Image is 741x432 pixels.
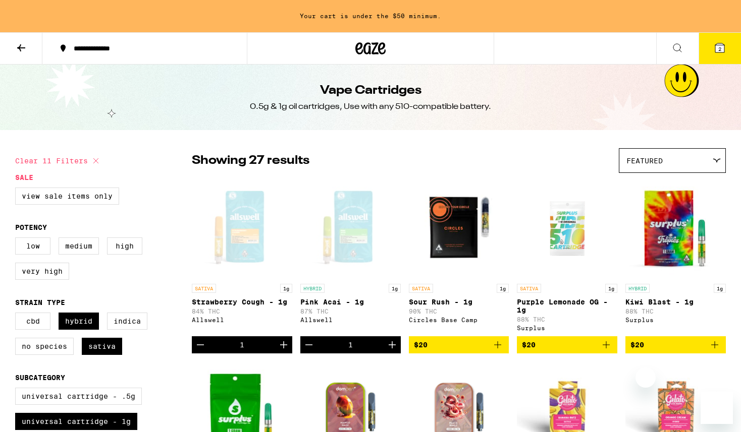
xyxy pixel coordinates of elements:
p: 1g [389,284,401,293]
p: Kiwi Blast - 1g [625,298,726,306]
p: SATIVA [517,284,541,293]
a: Open page for Strawberry Cough - 1g from Allswell [192,178,292,336]
button: Decrement [192,336,209,353]
label: No Species [15,338,74,355]
label: Universal Cartridge - 1g [15,413,137,430]
legend: Strain Type [15,298,65,306]
button: Increment [384,336,401,353]
iframe: Button to launch messaging window [701,392,733,424]
label: Hybrid [59,313,99,330]
h1: Vape Cartridges [320,82,421,99]
label: Indica [107,313,147,330]
label: Very High [15,263,69,280]
img: Surplus - Purple Lemonade OG - 1g [526,178,608,279]
p: 1g [280,284,292,293]
label: View Sale Items Only [15,188,119,205]
label: Low [15,237,50,255]
p: 88% THC [625,308,726,315]
a: Open page for Kiwi Blast - 1g from Surplus [625,178,726,336]
span: $20 [414,341,428,349]
label: Universal Cartridge - .5g [15,388,142,405]
button: Add to bag [625,336,726,353]
p: Sour Rush - 1g [409,298,509,306]
label: Sativa [82,338,122,355]
div: Allswell [300,317,401,323]
button: Clear 11 filters [15,148,102,173]
button: 2 [699,33,741,64]
iframe: Close message [636,367,656,388]
span: $20 [630,341,644,349]
div: Allswell [192,317,292,323]
p: 88% THC [517,316,617,323]
img: Circles Base Camp - Sour Rush - 1g [409,178,509,279]
span: $20 [522,341,536,349]
a: Open page for Sour Rush - 1g from Circles Base Camp [409,178,509,336]
p: 84% THC [192,308,292,315]
div: Surplus [625,317,726,323]
legend: Potency [15,223,47,231]
legend: Sale [15,173,33,181]
span: 2 [718,46,721,52]
p: Purple Lemonade OG - 1g [517,298,617,314]
label: High [107,237,142,255]
label: CBD [15,313,50,330]
div: 1 [348,341,353,349]
button: Add to bag [409,336,509,353]
div: 0.5g & 1g oil cartridges, Use with any 510-compatible battery. [250,101,491,112]
p: Pink Acai - 1g [300,298,401,306]
p: 1g [497,284,509,293]
button: Add to bag [517,336,617,353]
a: Open page for Purple Lemonade OG - 1g from Surplus [517,178,617,336]
p: 87% THC [300,308,401,315]
p: HYBRID [625,284,650,293]
img: Surplus - Kiwi Blast - 1g [625,178,726,279]
p: 1g [714,284,726,293]
label: Medium [59,237,99,255]
p: 1g [605,284,617,293]
p: Showing 27 results [192,152,309,169]
button: Increment [275,336,292,353]
p: SATIVA [409,284,433,293]
p: HYBRID [300,284,325,293]
div: Surplus [517,325,617,331]
a: Open page for Pink Acai - 1g from Allswell [300,178,401,336]
span: Featured [626,157,663,165]
legend: Subcategory [15,374,65,382]
p: SATIVA [192,284,216,293]
p: 90% THC [409,308,509,315]
p: Strawberry Cough - 1g [192,298,292,306]
button: Decrement [300,336,317,353]
div: Circles Base Camp [409,317,509,323]
div: 1 [240,341,244,349]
